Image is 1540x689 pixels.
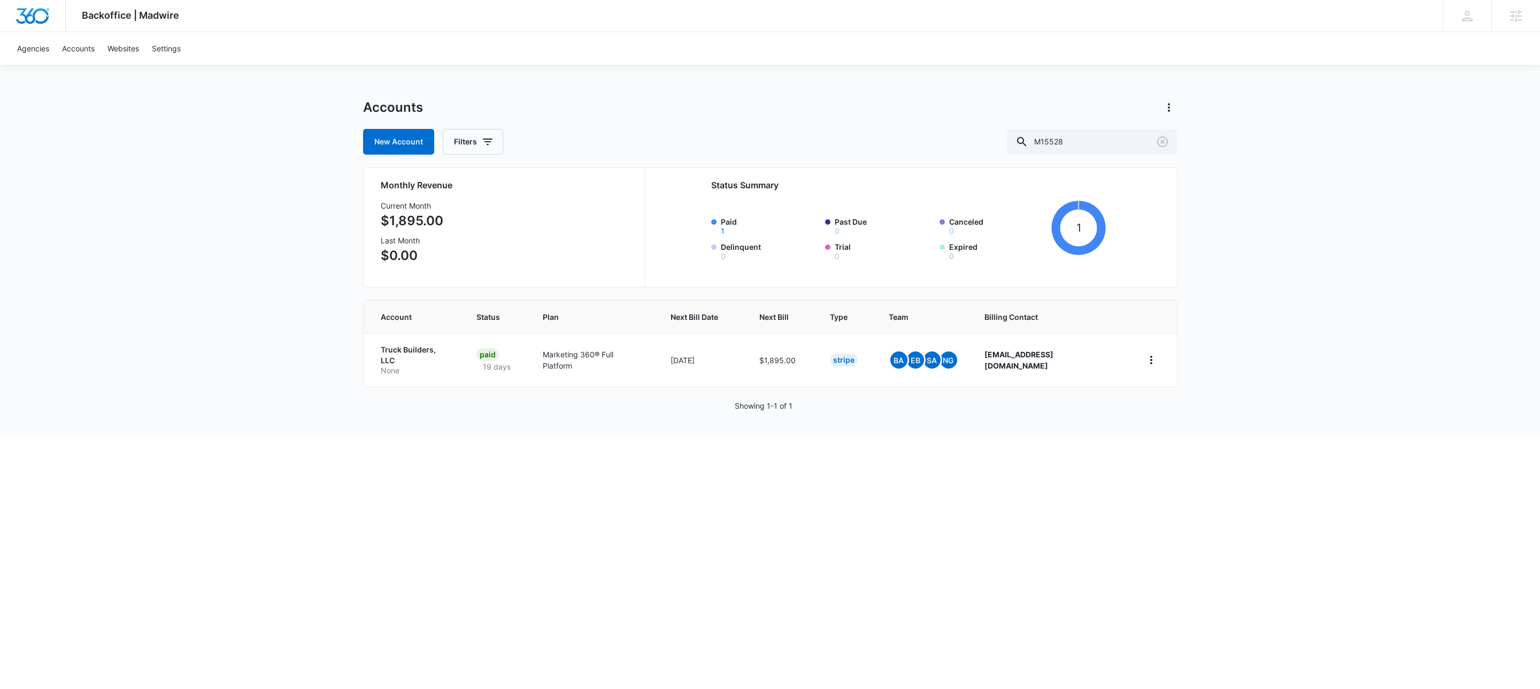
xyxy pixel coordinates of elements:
[830,311,848,323] span: Type
[381,344,451,365] p: Truck Builders, LLC
[381,365,451,376] p: None
[476,311,502,323] span: Status
[543,311,645,323] span: Plan
[145,32,187,65] a: Settings
[949,216,1048,235] label: Canceled
[11,32,56,65] a: Agencies
[363,129,434,155] a: New Account
[476,361,517,372] p: 19 days
[890,351,907,369] span: BA
[721,227,725,235] button: Paid
[835,241,933,260] label: Trial
[381,344,451,376] a: Truck Builders, LLCNone
[830,354,858,366] div: Stripe
[381,311,436,323] span: Account
[381,235,443,246] h3: Last Month
[363,99,423,116] h1: Accounts
[82,10,179,21] span: Backoffice | Madwire
[889,311,943,323] span: Team
[381,179,632,192] h2: Monthly Revenue
[1160,99,1177,116] button: Actions
[1143,351,1160,369] button: home
[711,179,1106,192] h2: Status Summary
[940,351,957,369] span: NG
[746,333,817,387] td: $1,895.00
[1154,133,1171,150] button: Clear
[735,400,792,411] p: Showing 1-1 of 1
[907,351,924,369] span: EB
[443,129,503,155] button: Filters
[476,348,499,361] div: Paid
[658,333,746,387] td: [DATE]
[835,216,933,235] label: Past Due
[984,311,1117,323] span: Billing Contact
[381,211,443,231] p: $1,895.00
[923,351,941,369] span: SA
[721,241,819,260] label: Delinquent
[949,241,1048,260] label: Expired
[381,200,443,211] h3: Current Month
[381,246,443,265] p: $0.00
[1076,221,1081,234] tspan: 1
[671,311,718,323] span: Next Bill Date
[101,32,145,65] a: Websites
[721,216,819,235] label: Paid
[543,349,645,371] p: Marketing 360® Full Platform
[759,311,789,323] span: Next Bill
[984,350,1053,370] strong: [EMAIL_ADDRESS][DOMAIN_NAME]
[1007,129,1177,155] input: Search
[56,32,101,65] a: Accounts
